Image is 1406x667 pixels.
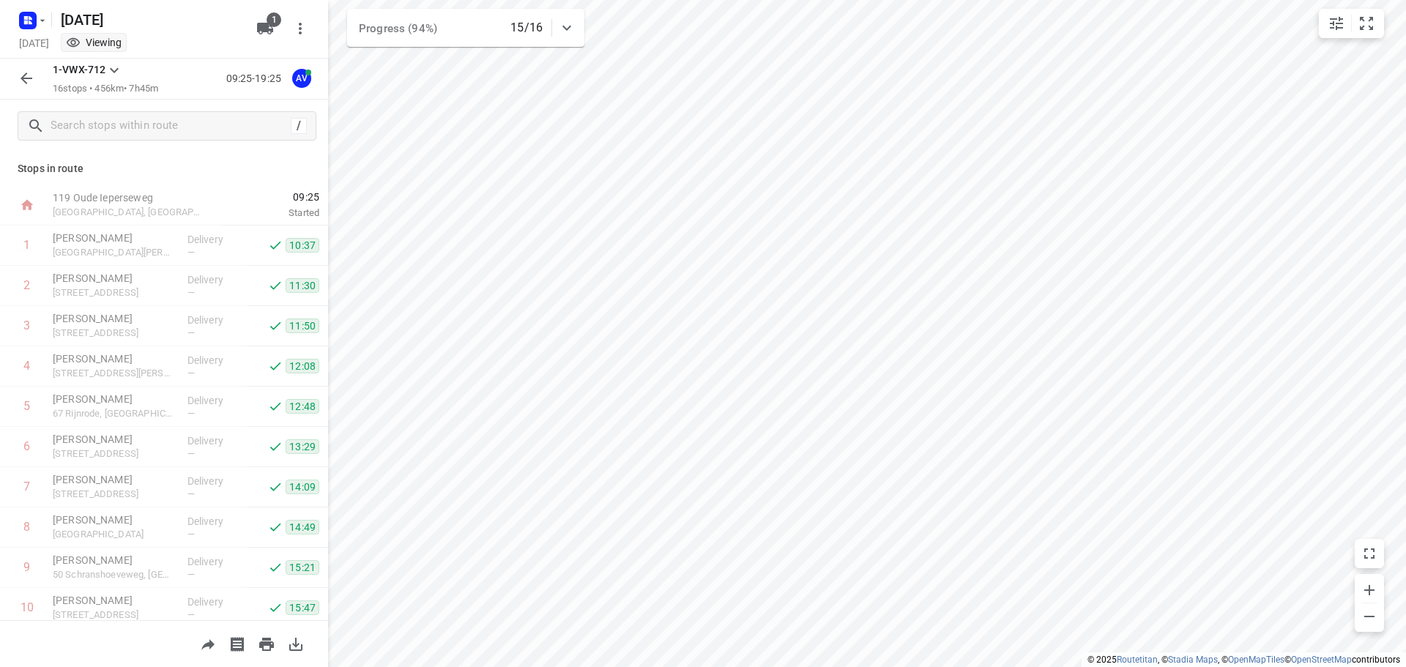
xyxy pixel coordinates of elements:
a: Routetitan [1117,655,1158,665]
a: OpenMapTiles [1228,655,1284,665]
p: Delivery [187,514,242,529]
div: / [291,118,307,134]
span: Progress (94%) [359,22,437,35]
a: OpenStreetMap [1291,655,1352,665]
span: — [187,287,195,298]
a: Stadia Maps [1168,655,1218,665]
div: 5 [23,399,30,413]
span: 14:49 [286,520,319,534]
p: 119 Oude Ieperseweg [53,190,205,205]
span: Print route [252,636,281,650]
button: Map settings [1322,9,1351,38]
p: [STREET_ADDRESS] [53,447,176,461]
p: Delivery [187,393,242,408]
span: — [187,448,195,459]
button: 1 [250,14,280,43]
p: Delivery [187,313,242,327]
div: 4 [23,359,30,373]
svg: Done [268,359,283,373]
div: Viewing [66,35,122,50]
span: 09:25 [223,190,319,204]
span: 1 [267,12,281,27]
p: [PERSON_NAME] [53,472,176,487]
span: Download route [281,636,310,650]
p: [PERSON_NAME] [53,231,176,245]
p: Delivery [187,353,242,368]
p: [STREET_ADDRESS] [53,608,176,622]
span: 11:30 [286,278,319,293]
div: Progress (94%)15/16 [347,9,584,47]
span: — [187,247,195,258]
span: Print shipping labels [223,636,252,650]
span: Share route [193,636,223,650]
p: [PERSON_NAME] [53,553,176,567]
span: — [187,327,195,338]
span: — [187,569,195,580]
p: [STREET_ADDRESS] [53,286,176,300]
div: 9 [23,560,30,574]
svg: Done [268,600,283,615]
p: [PERSON_NAME] [53,351,176,366]
p: [PERSON_NAME] [53,593,176,608]
p: [STREET_ADDRESS][PERSON_NAME] [53,366,176,381]
p: 60 Hendrik Consciencestraat, Halle [53,245,176,260]
button: Fit zoom [1352,9,1381,38]
p: Delivery [187,595,242,609]
span: 15:21 [286,560,319,575]
span: 12:48 [286,399,319,414]
span: 14:09 [286,480,319,494]
svg: Done [268,278,283,293]
span: 11:50 [286,318,319,333]
svg: Done [268,520,283,534]
p: [GEOGRAPHIC_DATA], [GEOGRAPHIC_DATA] [53,205,205,220]
p: [PERSON_NAME] [53,311,176,326]
p: Delivery [187,272,242,287]
p: 09:25-19:25 [226,71,287,86]
div: 6 [23,439,30,453]
p: 1-VWX-712 [53,62,105,78]
div: 8 [23,520,30,534]
p: Started [223,206,319,220]
p: 67 Rijnrode, [GEOGRAPHIC_DATA] [53,406,176,421]
span: — [187,529,195,540]
input: Search stops within route [51,115,291,138]
div: 7 [23,480,30,493]
span: — [187,609,195,620]
p: 16 stops • 456km • 7h45m [53,82,158,96]
p: Delivery [187,433,242,448]
div: small contained button group [1319,9,1384,38]
p: [PERSON_NAME] [53,432,176,447]
p: Delivery [187,474,242,488]
span: — [187,408,195,419]
div: 10 [21,600,34,614]
span: — [187,368,195,379]
p: Delivery [187,554,242,569]
p: [PERSON_NAME] [53,392,176,406]
li: © 2025 , © , © © contributors [1087,655,1400,665]
p: 7 Windmolenlaan, Zaventem [53,326,176,340]
span: 15:47 [286,600,319,615]
p: Delivery [187,232,242,247]
p: 50 Schranshoeveweg, [GEOGRAPHIC_DATA] [53,567,176,582]
div: 3 [23,318,30,332]
span: 12:08 [286,359,319,373]
p: 15/16 [510,19,543,37]
span: — [187,488,195,499]
p: Stops in route [18,161,310,176]
p: [GEOGRAPHIC_DATA] [53,527,176,542]
p: [STREET_ADDRESS] [53,487,176,502]
span: 13:29 [286,439,319,454]
div: 1 [23,238,30,252]
div: 2 [23,278,30,292]
span: 10:37 [286,238,319,253]
svg: Done [268,560,283,575]
p: [PERSON_NAME] [53,513,176,527]
p: [PERSON_NAME] [53,271,176,286]
svg: Done [268,318,283,333]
